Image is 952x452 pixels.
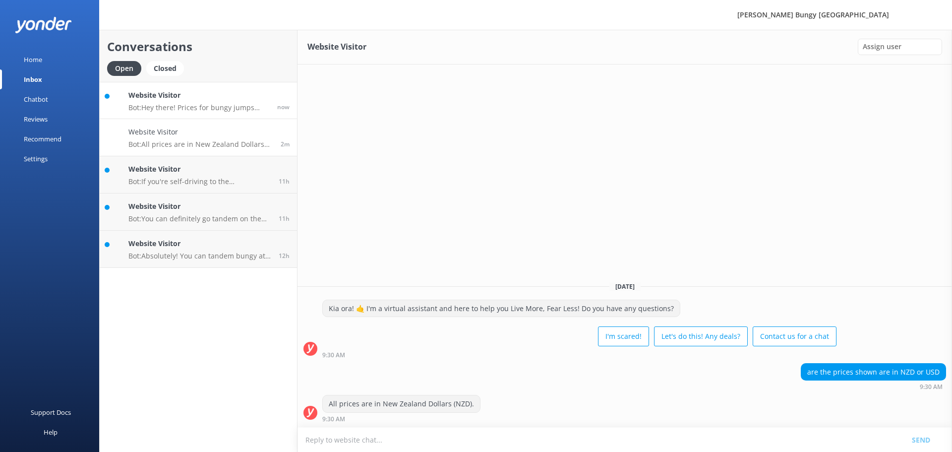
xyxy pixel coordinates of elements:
span: Sep 15 2025 09:32am (UTC +12:00) Pacific/Auckland [277,103,290,111]
span: Assign user [863,41,901,52]
a: Website VisitorBot:All prices are in New Zealand Dollars (NZD).2m [100,119,297,156]
button: I'm scared! [598,326,649,346]
h4: Website Visitor [128,90,270,101]
button: Contact us for a chat [753,326,836,346]
a: Website VisitorBot:Hey there! Prices for bungy jumps vary depending on the location and the thril... [100,82,297,119]
div: Sep 15 2025 09:30am (UTC +12:00) Pacific/Auckland [322,415,480,422]
div: Support Docs [31,402,71,422]
div: Chatbot [24,89,48,109]
strong: 9:30 AM [322,416,345,422]
a: Website VisitorBot:If you're self-driving to the [GEOGRAPHIC_DATA], make sure to check in 15 minu... [100,156,297,194]
h4: Website Visitor [128,201,271,212]
span: Sep 15 2025 09:30am (UTC +12:00) Pacific/Auckland [281,140,290,148]
span: [DATE] [609,282,641,291]
button: Let's do this! Any deals? [654,326,748,346]
h4: Website Visitor [128,164,271,175]
p: Bot: All prices are in New Zealand Dollars (NZD). [128,140,273,149]
div: Closed [146,61,184,76]
h4: Website Visitor [128,127,273,137]
div: All prices are in New Zealand Dollars (NZD). [323,395,480,412]
div: Assign User [858,39,942,55]
div: Kia ora! 🤙 I'm a virtual assistant and here to help you Live More, Fear Less! Do you have any que... [323,300,680,317]
h3: Website Visitor [307,41,366,54]
div: Recommend [24,129,61,149]
div: Help [44,422,58,442]
h2: Conversations [107,37,290,56]
img: yonder-white-logo.png [15,17,72,33]
p: Bot: Absolutely! You can tandem bungy at [GEOGRAPHIC_DATA], [GEOGRAPHIC_DATA], and [GEOGRAPHIC_DA... [128,252,271,260]
a: Open [107,63,146,73]
strong: 9:30 AM [322,352,345,358]
div: Inbox [24,69,42,89]
span: Sep 14 2025 09:48pm (UTC +12:00) Pacific/Auckland [279,177,290,186]
div: Home [24,50,42,69]
a: Closed [146,63,189,73]
p: Bot: You can definitely go tandem on the Taupō Swing! Prices are charged per person, so just book... [128,214,271,223]
strong: 9:30 AM [920,384,943,390]
div: Sep 15 2025 09:30am (UTC +12:00) Pacific/Auckland [801,383,946,390]
a: Website VisitorBot:Absolutely! You can tandem bungy at [GEOGRAPHIC_DATA], [GEOGRAPHIC_DATA], and ... [100,231,297,268]
p: Bot: If you're self-driving to the [GEOGRAPHIC_DATA], make sure to check in 15 minutes before you... [128,177,271,186]
div: Settings [24,149,48,169]
h4: Website Visitor [128,238,271,249]
div: Reviews [24,109,48,129]
div: are the prices shown are in NZD or USD [801,364,946,381]
a: Website VisitorBot:You can definitely go tandem on the Taupō Swing! Prices are charged per person... [100,194,297,231]
p: Bot: Hey there! Prices for bungy jumps vary depending on the location and the thrill you choose. ... [128,103,270,112]
span: Sep 14 2025 09:08pm (UTC +12:00) Pacific/Auckland [279,252,290,260]
div: Sep 15 2025 09:30am (UTC +12:00) Pacific/Auckland [322,351,836,358]
div: Open [107,61,141,76]
span: Sep 14 2025 09:47pm (UTC +12:00) Pacific/Auckland [279,214,290,223]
